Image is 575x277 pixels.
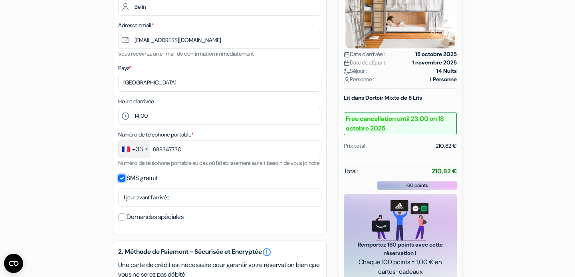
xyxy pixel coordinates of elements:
[344,77,350,83] img: user_icon.svg
[344,112,457,135] b: Free cancellation until 23:00 on 18 octobre 2025
[118,140,321,158] input: 6 12 34 56 78
[344,167,358,176] span: Total:
[127,173,158,184] label: SMS gratuit
[118,159,319,167] small: Numéro de téléphone portable au cas où l'établissement aurait besoin de vous joindre
[344,52,350,58] img: calendar.svg
[344,75,374,84] span: Personne :
[118,247,321,257] h5: 2. Méthode de Paiement - Sécurisée et Encryptée
[344,58,388,67] span: Date de départ :
[344,68,350,74] img: moon.svg
[119,141,150,158] div: France: +33
[344,60,350,66] img: calendar.svg
[118,97,154,106] label: Heure d'arrivée
[132,145,143,154] div: +33
[415,50,457,58] strong: 18 octobre 2025
[344,94,422,101] b: Lit dans Dortoir Mixte de 8 Lits
[344,67,367,75] span: Séjour :
[118,21,154,30] label: Adresse email
[353,257,447,277] span: Chaque 100 points = 1,00 € en cartes-cadeaux
[262,247,272,257] a: error_outline
[4,254,23,273] button: Ouvrir le widget CMP
[118,64,131,72] label: Pays
[430,75,457,84] strong: 1 Personne
[344,50,385,58] span: Date d'arrivée :
[127,211,184,223] label: Demandes spéciales
[436,67,457,75] strong: 14 Nuits
[118,50,254,57] small: Vous recevrez un e-mail de confirmation immédiatement
[406,182,428,189] span: 160 points
[353,241,447,257] span: Remportez 160 points avec cette réservation !
[118,31,321,49] input: Entrer adresse e-mail
[432,167,457,175] strong: 210,82 €
[436,142,457,150] div: 210,82 €
[372,200,428,241] img: gift_card_hero_new.png
[344,142,368,150] div: Prix total :
[412,58,457,67] strong: 1 novembre 2025
[118,130,194,139] label: Numéro de telephone portable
